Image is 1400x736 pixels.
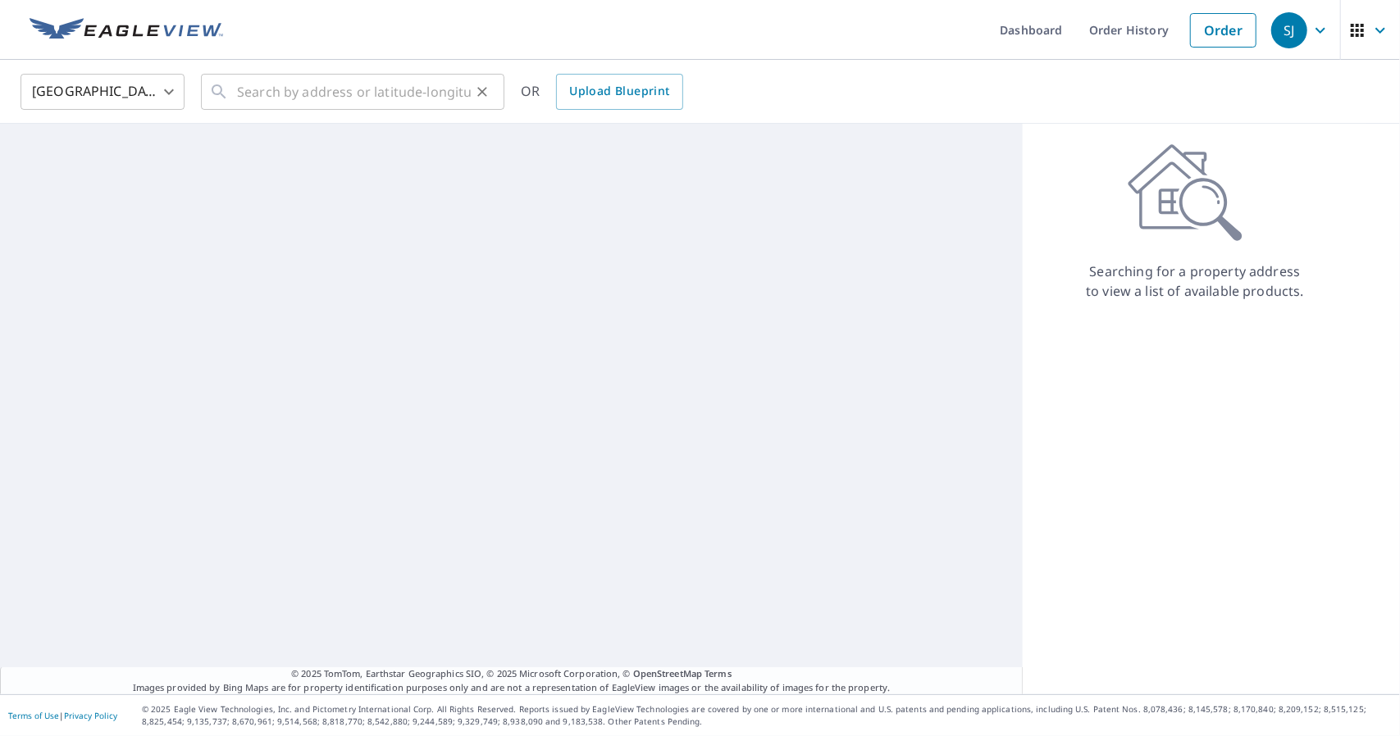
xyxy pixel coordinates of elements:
[1085,261,1305,301] p: Searching for a property address to view a list of available products.
[237,69,471,115] input: Search by address or latitude-longitude
[8,711,117,720] p: |
[21,69,185,115] div: [GEOGRAPHIC_DATA]
[1190,13,1256,48] a: Order
[142,703,1392,728] p: © 2025 Eagle View Technologies, Inc. and Pictometry International Corp. All Rights Reserved. Repo...
[291,667,732,681] span: © 2025 TomTom, Earthstar Geographics SIO, © 2025 Microsoft Corporation, ©
[556,74,682,110] a: Upload Blueprint
[30,18,223,43] img: EV Logo
[1271,12,1307,48] div: SJ
[471,80,494,103] button: Clear
[8,710,59,721] a: Terms of Use
[521,74,683,110] div: OR
[705,667,732,679] a: Terms
[633,667,702,679] a: OpenStreetMap
[569,81,669,102] span: Upload Blueprint
[64,710,117,721] a: Privacy Policy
